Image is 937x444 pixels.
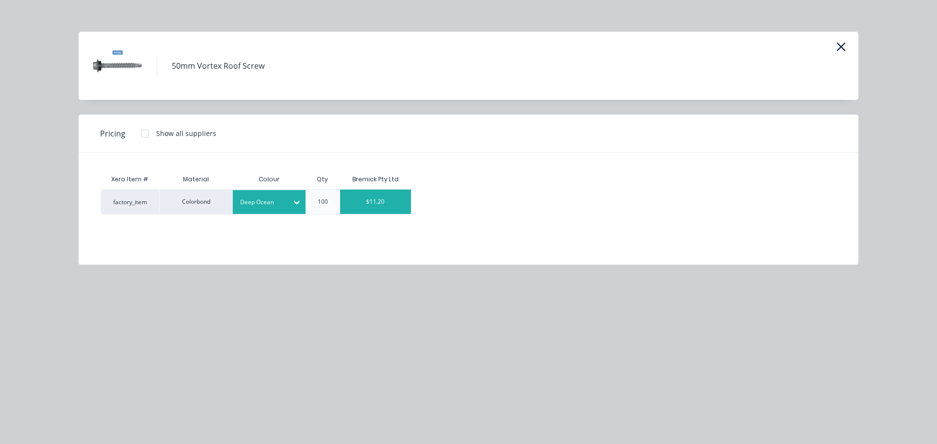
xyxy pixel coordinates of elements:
div: Colour [232,170,306,189]
div: Xero Item # [101,170,159,189]
div: Colorbond [159,189,232,214]
div: Material [159,170,232,189]
div: 100 [318,197,328,206]
img: 50mm Vortex Roof Screw [93,41,142,90]
div: Bremick Pty Ltd [352,175,399,184]
div: Show all suppliers [156,128,216,138]
span: Pricing [100,128,125,139]
div: Qty [309,167,336,192]
div: 50mm Vortex Roof Screw [172,60,265,72]
div: $11.20 [340,190,411,214]
div: factory_item [101,189,159,214]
